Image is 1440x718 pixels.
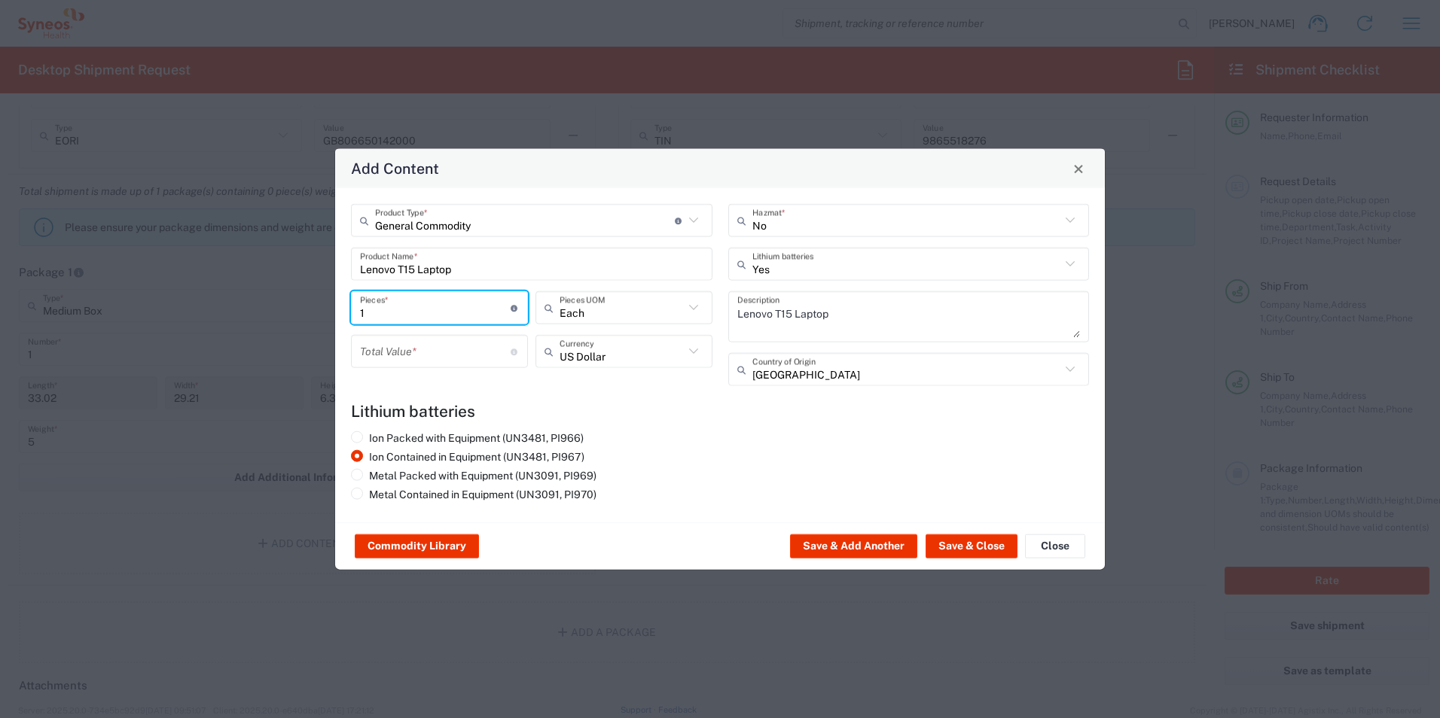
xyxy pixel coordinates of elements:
[351,469,596,482] label: Metal Packed with Equipment (UN3091, PI969)
[355,534,479,558] button: Commodity Library
[1068,158,1089,179] button: Close
[351,402,1089,421] h4: Lithium batteries
[351,450,584,464] label: Ion Contained in Equipment (UN3481, PI967)
[1025,534,1085,558] button: Close
[790,534,917,558] button: Save & Add Another
[926,534,1017,558] button: Save & Close
[351,157,439,179] h4: Add Content
[351,488,596,501] label: Metal Contained in Equipment (UN3091, PI970)
[351,431,584,445] label: Ion Packed with Equipment (UN3481, PI966)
